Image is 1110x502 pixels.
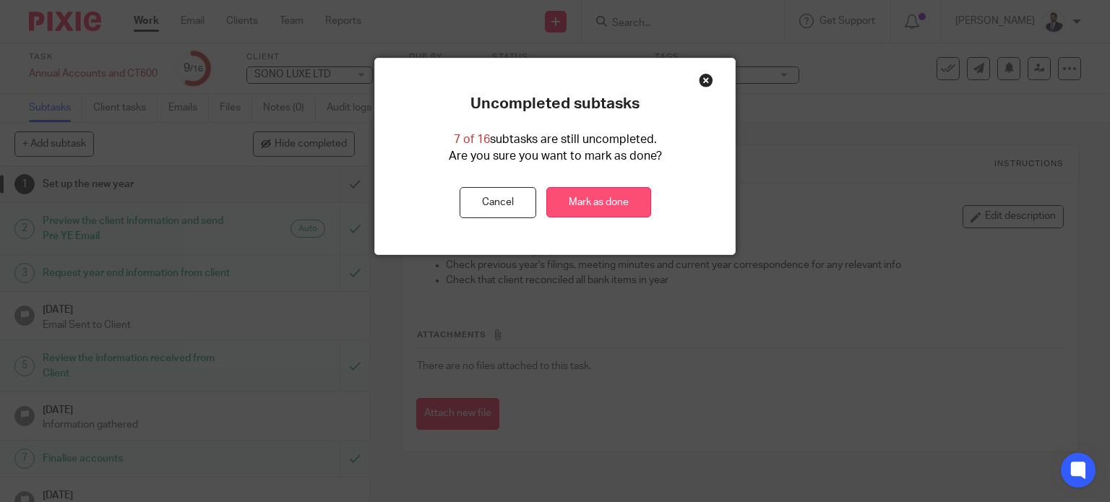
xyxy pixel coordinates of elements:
[454,134,490,145] span: 7 of 16
[454,131,657,148] p: subtasks are still uncompleted.
[449,148,662,165] p: Are you sure you want to mark as done?
[699,73,713,87] div: Close this dialog window
[460,187,536,218] button: Cancel
[470,95,640,113] p: Uncompleted subtasks
[546,187,651,218] a: Mark as done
